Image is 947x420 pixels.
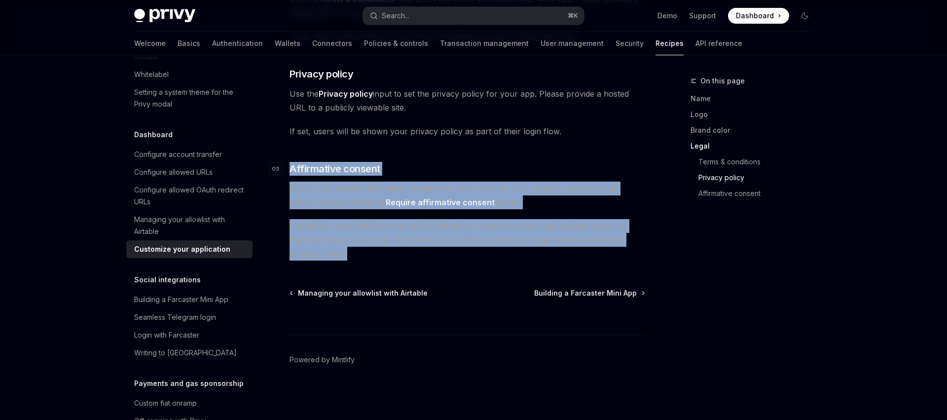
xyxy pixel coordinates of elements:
a: Authentication [212,32,263,55]
a: Connectors [312,32,352,55]
a: Security [616,32,644,55]
a: Wallets [275,32,300,55]
a: Navigate to header [270,162,290,176]
a: Name [691,91,821,107]
div: Configure allowed OAuth redirect URLs [134,184,247,208]
a: Brand color [691,122,821,138]
div: Setting a system theme for the Privy modal [134,86,247,110]
span: Use the input to set the privacy policy for your app. Please provide a hosted URL to a publicly v... [290,87,645,115]
a: Whitelabel [126,66,253,83]
a: Building a Farcaster Mini App [534,288,644,298]
a: Transaction management [440,32,529,55]
a: Login with Farcaster [126,326,253,344]
a: Legal [691,138,821,154]
a: Logo [691,107,821,122]
h5: Dashboard [134,129,173,141]
span: Dashboard [736,11,774,21]
span: Managing your allowlist with Airtable [298,288,428,298]
a: API reference [695,32,742,55]
div: Managing your allowlist with Airtable [134,214,247,237]
span: ⌘ K [568,12,578,20]
h5: Social integrations [134,274,201,286]
span: If enabled, users will be prompted for affirmative consent on your legal policies as part of thei... [290,219,645,261]
a: Managing your allowlist with Airtable [291,288,428,298]
span: Building a Farcaster Mini App [534,288,637,298]
a: Configure account transfer [126,146,253,163]
a: Demo [657,11,677,21]
div: Whitelabel [134,69,169,80]
div: Building a Farcaster Mini App [134,294,228,305]
a: Dashboard [728,8,789,24]
a: Writing to [GEOGRAPHIC_DATA] [126,344,253,362]
a: Powered by Mintlify [290,355,355,365]
a: Configure allowed OAuth redirect URLs [126,181,253,211]
div: Customize your application [134,243,230,255]
a: Custom fiat onramp [126,394,253,412]
button: Toggle dark mode [797,8,813,24]
strong: Privacy policy [319,89,373,99]
img: dark logo [134,9,195,23]
div: Search... [382,10,409,22]
a: Support [689,11,716,21]
a: Recipes [656,32,684,55]
a: Configure allowed URLs [126,163,253,181]
a: Building a Farcaster Mini App [126,291,253,308]
a: User management [541,32,604,55]
a: Managing your allowlist with Airtable [126,211,253,240]
span: Affirmative consent [290,162,380,176]
div: Seamless Telegram login [134,311,216,323]
a: Affirmative consent [691,186,821,201]
a: Privacy policy [691,170,821,186]
a: Basics [178,32,200,55]
a: Terms & conditions [691,154,821,170]
div: Login with Farcaster [134,329,199,341]
span: If your app requires affirmative consent for your users for your terms & conditions and privacy p... [290,182,645,209]
div: Configure account transfer [134,149,222,160]
span: If set, users will be shown your privacy policy as part of their login flow. [290,124,645,138]
a: Welcome [134,32,166,55]
strong: Require affirmative consent [386,197,495,207]
div: Configure allowed URLs [134,166,213,178]
h5: Payments and gas sponsorship [134,378,244,389]
span: On this page [700,75,745,87]
a: Customize your application [126,240,253,258]
button: Open search [363,7,584,25]
div: Custom fiat onramp [134,397,197,409]
span: Privacy policy [290,67,353,81]
a: Seamless Telegram login [126,308,253,326]
a: Setting a system theme for the Privy modal [126,83,253,113]
a: Policies & controls [364,32,428,55]
div: Writing to [GEOGRAPHIC_DATA] [134,347,237,359]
